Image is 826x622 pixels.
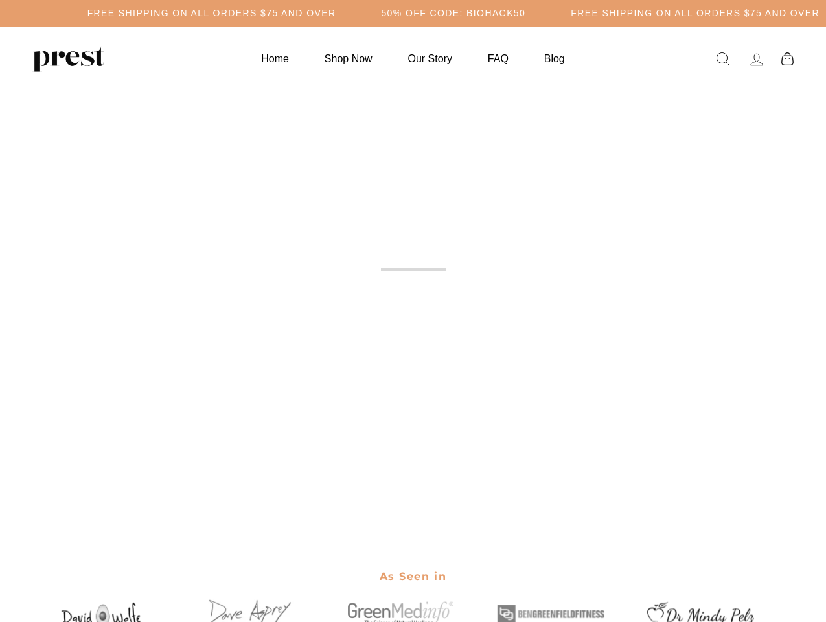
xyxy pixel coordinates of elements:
[245,46,305,71] a: Home
[32,46,104,72] img: PREST ORGANICS
[308,46,389,71] a: Shop Now
[571,8,820,19] h5: Free Shipping on all orders $75 and over
[245,46,580,71] ul: Primary
[392,46,468,71] a: Our Story
[528,46,581,71] a: Blog
[87,8,336,19] h5: Free Shipping on all orders $75 and over
[381,8,525,19] h5: 50% OFF CODE: BIOHACK50
[472,46,525,71] a: FAQ
[34,562,792,591] h2: As Seen in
